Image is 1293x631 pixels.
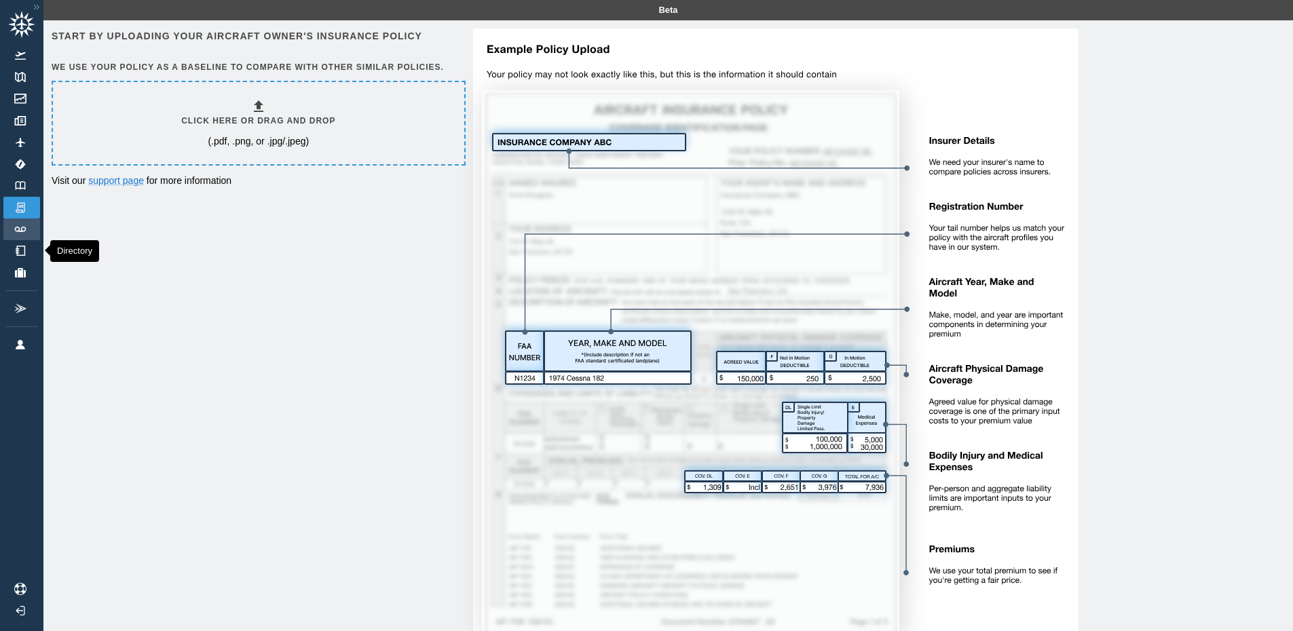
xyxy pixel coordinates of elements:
h6: We use your policy as a baseline to compare with other similar policies. [52,61,463,74]
p: (.pdf, .png, or .jpg/.jpeg) [208,134,309,148]
a: support page [88,175,144,186]
h6: Click here or drag and drop [181,115,335,128]
h6: Start by uploading your aircraft owner's insurance policy [52,28,463,43]
p: Visit our for more information [52,174,463,187]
